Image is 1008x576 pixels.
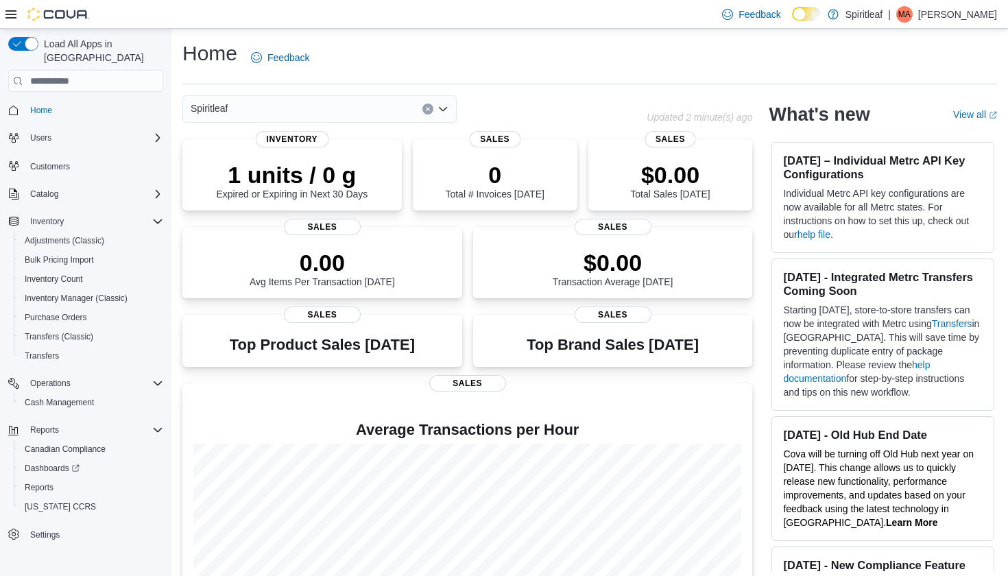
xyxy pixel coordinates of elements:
span: Dark Mode [792,21,793,22]
span: Users [30,132,51,143]
svg: External link [989,111,997,119]
h3: Top Brand Sales [DATE] [527,337,699,353]
span: Purchase Orders [25,312,87,323]
button: Adjustments (Classic) [14,231,169,250]
a: Inventory Count [19,271,88,287]
span: Cova will be turning off Old Hub next year on [DATE]. This change allows us to quickly release ne... [783,448,974,528]
span: Feedback [267,51,309,64]
h2: What's new [769,104,869,125]
span: Sales [575,219,651,235]
h1: Home [182,40,237,67]
span: Catalog [25,186,163,202]
a: Purchase Orders [19,309,93,326]
span: Catalog [30,189,58,200]
span: MA [898,6,911,23]
div: Transaction Average [DATE] [553,249,673,287]
span: Feedback [739,8,780,21]
a: Transfers [932,318,972,329]
button: Inventory [3,212,169,231]
span: Canadian Compliance [25,444,106,455]
button: Settings [3,525,169,544]
button: Operations [25,375,76,392]
a: Learn More [886,517,937,528]
a: Settings [25,527,65,543]
span: Inventory Count [25,274,83,285]
a: View allExternal link [953,109,997,120]
button: Users [3,128,169,147]
span: Reports [25,482,53,493]
a: Transfers (Classic) [19,328,99,345]
p: $0.00 [553,249,673,276]
h3: Top Product Sales [DATE] [230,337,415,353]
button: Catalog [3,184,169,204]
span: Bulk Pricing Import [25,254,94,265]
button: Reports [25,422,64,438]
p: Spiritleaf [845,6,883,23]
a: Cash Management [19,394,99,411]
span: Sales [575,307,651,323]
span: Sales [645,131,696,147]
p: Starting [DATE], store-to-store transfers can now be integrated with Metrc using in [GEOGRAPHIC_D... [783,303,983,399]
span: Settings [25,526,163,543]
span: Transfers (Classic) [19,328,163,345]
button: Transfers (Classic) [14,327,169,346]
span: Operations [30,378,71,389]
input: Dark Mode [792,7,821,21]
span: Sales [429,375,506,392]
span: Load All Apps in [GEOGRAPHIC_DATA] [38,37,163,64]
a: Dashboards [14,459,169,478]
button: Clear input [422,104,433,115]
a: Feedback [717,1,786,28]
a: Bulk Pricing Import [19,252,99,268]
h3: [DATE] - Old Hub End Date [783,428,983,442]
button: Bulk Pricing Import [14,250,169,269]
a: Feedback [245,44,315,71]
a: Canadian Compliance [19,441,111,457]
button: Purchase Orders [14,308,169,327]
button: Inventory Count [14,269,169,289]
button: [US_STATE] CCRS [14,497,169,516]
div: Total # Invoices [DATE] [445,161,544,200]
span: Settings [30,529,60,540]
button: Users [25,130,57,146]
span: [US_STATE] CCRS [25,501,96,512]
span: Transfers [19,348,163,364]
button: Transfers [14,346,169,365]
span: Reports [25,422,163,438]
span: Purchase Orders [19,309,163,326]
span: Transfers (Classic) [25,331,93,342]
p: 0.00 [250,249,395,276]
p: | [888,6,891,23]
a: help file [797,229,830,240]
h3: [DATE] – Individual Metrc API Key Configurations [783,154,983,181]
p: Individual Metrc API key configurations are now available for all Metrc states. For instructions ... [783,187,983,241]
button: Customers [3,156,169,176]
span: Reports [19,479,163,496]
span: Reports [30,424,59,435]
p: [PERSON_NAME] [918,6,997,23]
button: Inventory [25,213,69,230]
button: Catalog [25,186,64,202]
span: Sales [284,219,361,235]
span: Sales [469,131,520,147]
button: Inventory Manager (Classic) [14,289,169,308]
span: Spiritleaf [191,100,228,117]
span: Inventory Manager (Classic) [25,293,128,304]
span: Transfers [25,350,59,361]
span: Inventory [25,213,163,230]
span: Inventory Count [19,271,163,287]
button: Open list of options [437,104,448,115]
span: Inventory [30,216,64,227]
span: Customers [30,161,70,172]
span: Dashboards [19,460,163,477]
a: Dashboards [19,460,85,477]
button: Reports [3,420,169,440]
p: $0.00 [630,161,710,189]
span: Cash Management [25,397,94,408]
span: Adjustments (Classic) [19,232,163,249]
a: Inventory Manager (Classic) [19,290,133,307]
div: Avg Items Per Transaction [DATE] [250,249,395,287]
a: Transfers [19,348,64,364]
span: Home [30,105,52,116]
